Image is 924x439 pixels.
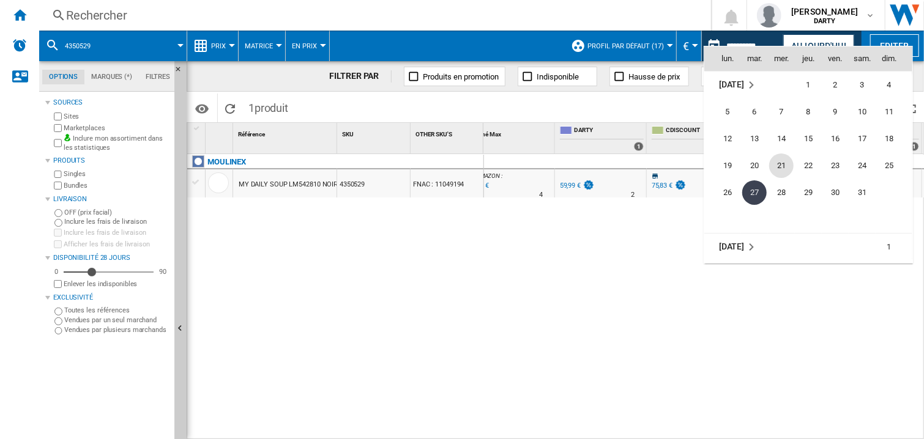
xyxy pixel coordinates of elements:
span: 24 [850,153,874,178]
span: 10 [850,100,874,124]
span: 12 [715,127,740,151]
span: 9 [823,100,848,124]
tr: Week undefined [704,206,912,234]
tr: Week 5 [704,179,912,206]
td: Wednesday August 7 2024 [768,98,795,125]
span: [DATE] [719,80,744,90]
span: 16 [823,127,848,151]
tr: Week 3 [704,125,912,152]
td: Thursday August 15 2024 [795,125,822,152]
td: Wednesday August 21 2024 [768,152,795,179]
td: Wednesday August 14 2024 [768,125,795,152]
span: 5 [715,100,740,124]
td: Sunday August 11 2024 [876,98,912,125]
tr: Week 1 [704,72,912,99]
span: 29 [796,180,821,205]
span: 1 [796,73,821,97]
md-calendar: Calendar [704,46,912,262]
span: 15 [796,127,821,151]
span: 25 [877,153,901,178]
span: 4 [877,73,901,97]
td: Saturday August 17 2024 [849,125,876,152]
td: Monday August 26 2024 [704,179,741,206]
td: Thursday August 1 2024 [795,72,822,99]
td: Tuesday August 27 2024 [741,179,768,206]
td: Tuesday August 6 2024 [741,98,768,125]
span: 19 [715,153,740,178]
th: jeu. [795,46,822,71]
span: 8 [796,100,821,124]
span: 31 [850,180,874,205]
span: 11 [877,100,901,124]
th: lun. [704,46,741,71]
td: Thursday August 8 2024 [795,98,822,125]
td: Sunday August 25 2024 [876,152,912,179]
span: [DATE] [719,242,744,252]
span: 23 [823,153,848,178]
span: 21 [769,153,794,178]
td: August 2024 [704,72,795,99]
tr: Week 1 [704,234,912,261]
span: 28 [769,180,794,205]
span: 2 [823,73,848,97]
span: 13 [742,127,767,151]
span: 30 [823,180,848,205]
td: Saturday August 31 2024 [849,179,876,206]
tr: Week 2 [704,98,912,125]
td: Friday August 30 2024 [822,179,849,206]
td: Monday August 12 2024 [704,125,741,152]
tr: Week 4 [704,152,912,179]
td: Friday August 9 2024 [822,98,849,125]
th: sam. [849,46,876,71]
th: ven. [822,46,849,71]
span: 26 [715,180,740,205]
td: Sunday August 18 2024 [876,125,912,152]
td: Sunday August 4 2024 [876,72,912,99]
td: Tuesday August 20 2024 [741,152,768,179]
span: 1 [877,235,901,259]
td: Thursday August 22 2024 [795,152,822,179]
td: Friday August 23 2024 [822,152,849,179]
td: Friday August 2 2024 [822,72,849,99]
span: 14 [769,127,794,151]
td: Tuesday August 13 2024 [741,125,768,152]
td: Friday August 16 2024 [822,125,849,152]
td: Wednesday August 28 2024 [768,179,795,206]
td: Saturday August 3 2024 [849,72,876,99]
td: Monday August 19 2024 [704,152,741,179]
span: 22 [796,153,821,178]
span: 20 [742,153,767,178]
span: 3 [850,73,874,97]
span: 6 [742,100,767,124]
td: Saturday August 24 2024 [849,152,876,179]
span: 27 [742,180,767,205]
td: Thursday August 29 2024 [795,179,822,206]
td: Sunday September 1 2024 [876,234,912,261]
td: Monday August 5 2024 [704,98,741,125]
span: 17 [850,127,874,151]
th: dim. [876,46,912,71]
th: mer. [768,46,795,71]
span: 7 [769,100,794,124]
td: Saturday August 10 2024 [849,98,876,125]
td: September 2024 [704,234,795,261]
th: mar. [741,46,768,71]
span: 18 [877,127,901,151]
